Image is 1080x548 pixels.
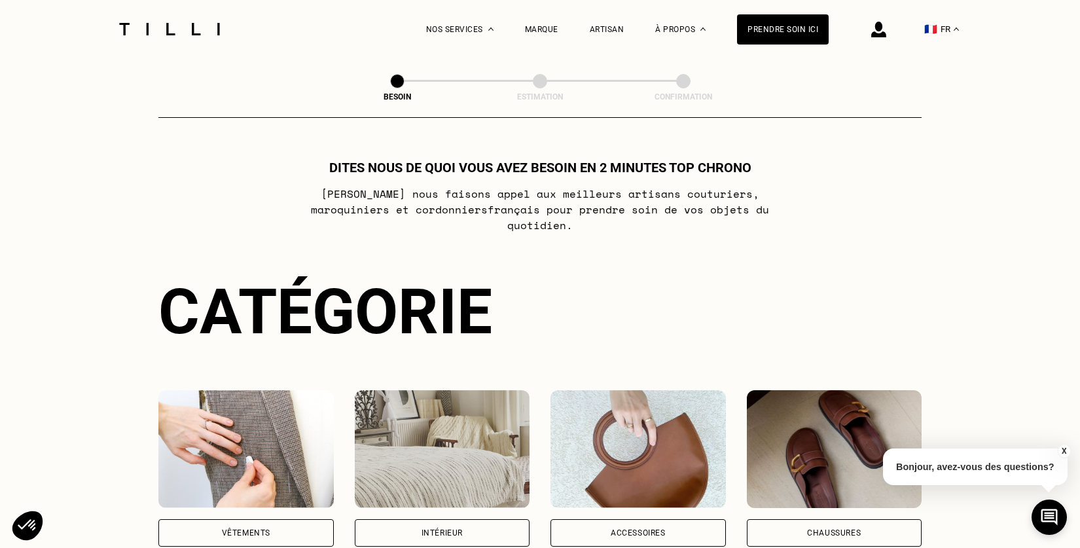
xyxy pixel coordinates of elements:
[747,390,922,508] img: Chaussures
[871,22,886,37] img: icône connexion
[158,390,334,508] img: Vêtements
[1057,444,1070,458] button: X
[883,448,1068,485] p: Bonjour, avez-vous des questions?
[590,25,624,34] a: Artisan
[475,92,605,101] div: Estimation
[355,390,530,508] img: Intérieur
[924,23,937,35] span: 🇫🇷
[422,529,463,537] div: Intérieur
[525,25,558,34] a: Marque
[954,27,959,31] img: menu déroulant
[332,92,463,101] div: Besoin
[737,14,829,45] a: Prendre soin ici
[618,92,749,101] div: Confirmation
[807,529,861,537] div: Chaussures
[115,23,225,35] img: Logo du service de couturière Tilli
[222,529,270,537] div: Vêtements
[700,27,706,31] img: Menu déroulant à propos
[550,390,726,508] img: Accessoires
[281,186,800,233] p: [PERSON_NAME] nous faisons appel aux meilleurs artisans couturiers , maroquiniers et cordonniers ...
[488,27,494,31] img: Menu déroulant
[611,529,666,537] div: Accessoires
[329,160,751,175] h1: Dites nous de quoi vous avez besoin en 2 minutes top chrono
[158,275,922,348] div: Catégorie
